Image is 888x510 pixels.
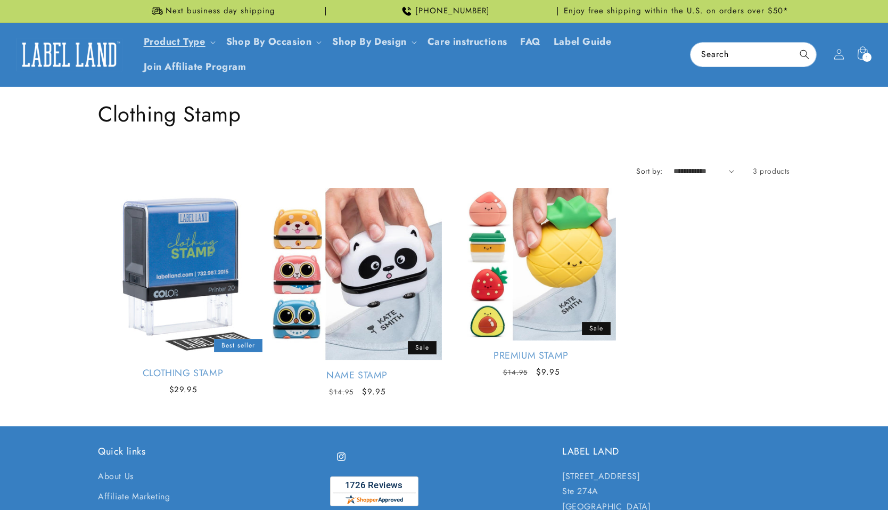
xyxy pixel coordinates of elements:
[98,487,170,507] a: Affiliate Marketing
[554,36,612,48] span: Label Guide
[166,6,275,17] span: Next business day shipping
[330,476,418,506] img: Customer Reviews
[144,61,246,73] span: Join Affiliate Program
[137,29,220,54] summary: Product Type
[220,29,326,54] summary: Shop By Occasion
[12,34,127,75] a: Label Land
[332,35,406,48] a: Shop By Design
[98,446,326,458] h2: Quick links
[98,469,134,487] a: About Us
[226,36,312,48] span: Shop By Occasion
[514,29,547,54] a: FAQ
[98,100,790,128] h1: Clothing Stamp
[446,350,616,362] a: Premium Stamp
[793,43,816,66] button: Search
[753,166,790,176] span: 3 products
[562,446,790,458] h2: LABEL LAND
[16,38,122,71] img: Label Land
[272,369,442,382] a: Name Stamp
[98,367,268,379] a: Clothing Stamp
[866,53,868,62] span: 1
[427,36,507,48] span: Care instructions
[547,29,618,54] a: Label Guide
[564,6,788,17] span: Enjoy free shipping within the U.S. on orders over $50*
[520,36,541,48] span: FAQ
[421,29,514,54] a: Care instructions
[137,54,253,79] a: Join Affiliate Program
[326,29,421,54] summary: Shop By Design
[636,166,662,176] label: Sort by:
[144,35,205,48] a: Product Type
[415,6,490,17] span: [PHONE_NUMBER]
